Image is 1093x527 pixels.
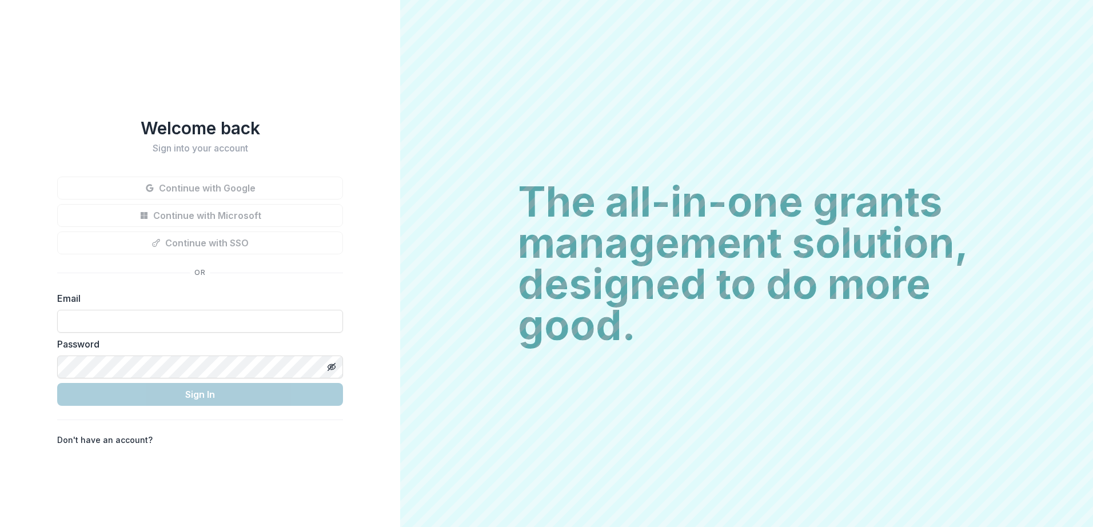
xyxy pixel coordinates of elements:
p: Don't have an account? [57,434,153,446]
h2: Sign into your account [57,143,343,154]
label: Email [57,292,336,305]
h1: Welcome back [57,118,343,138]
button: Toggle password visibility [322,358,341,376]
label: Password [57,337,336,351]
button: Continue with Microsoft [57,204,343,227]
button: Sign In [57,383,343,406]
button: Continue with Google [57,177,343,199]
button: Continue with SSO [57,231,343,254]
